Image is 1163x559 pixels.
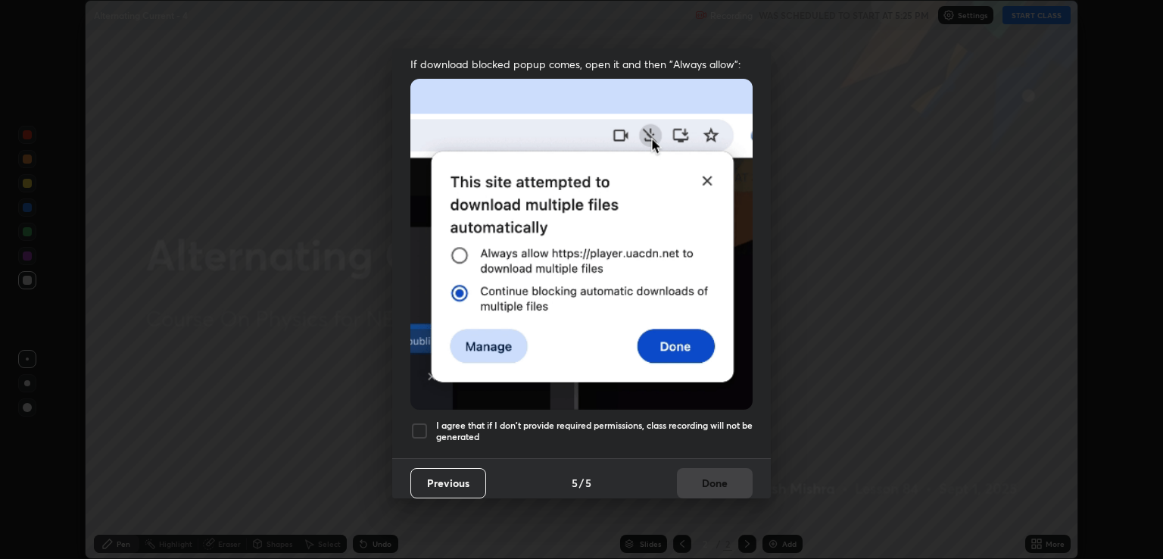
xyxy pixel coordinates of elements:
h4: 5 [572,475,578,491]
button: Previous [410,468,486,498]
img: downloads-permission-blocked.gif [410,79,753,410]
span: If download blocked popup comes, open it and then "Always allow": [410,57,753,71]
h5: I agree that if I don't provide required permissions, class recording will not be generated [436,420,753,443]
h4: 5 [585,475,591,491]
h4: / [579,475,584,491]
